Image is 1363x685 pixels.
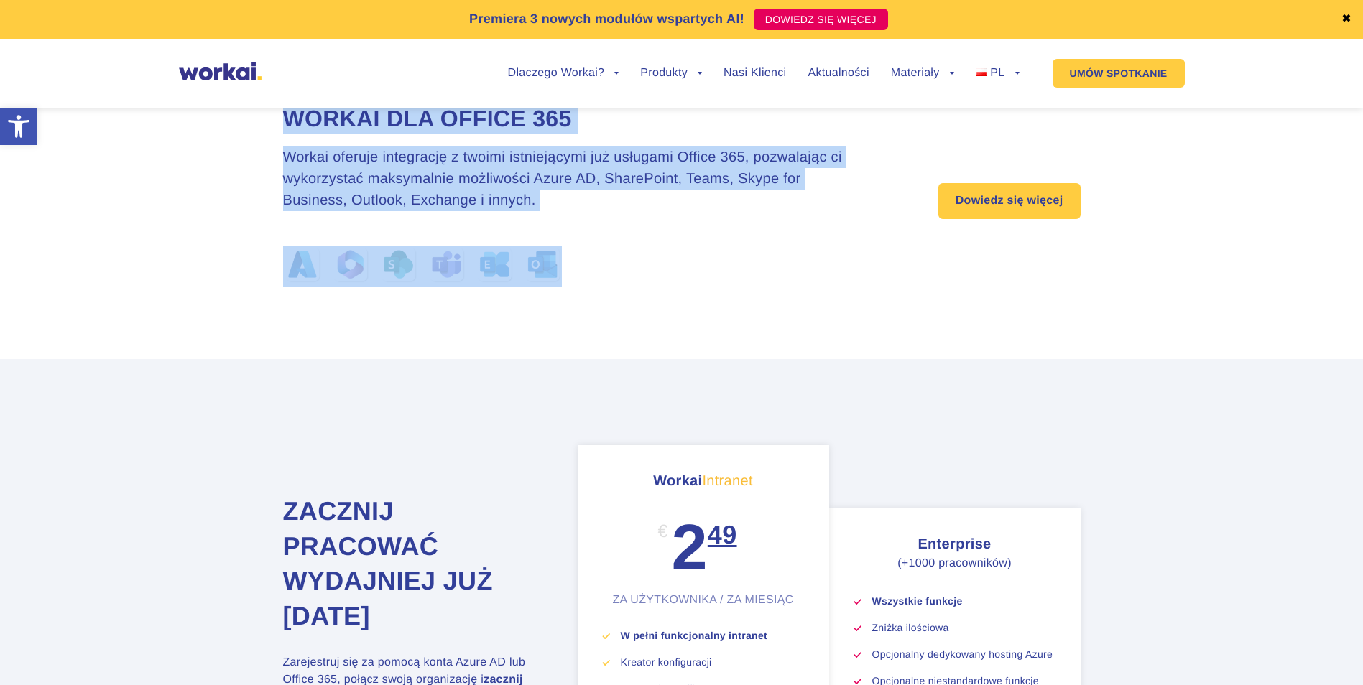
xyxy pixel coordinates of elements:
[621,630,768,641] strong: W pełni funkcjonalny intranet
[283,146,867,211] h3: Workai oferuje integrację z twoimi istniejącymi już usługami Office 365, pozwalając ci wykorzysta...
[702,473,752,489] span: Intranet
[621,656,804,668] li: Kreator konfiguracji
[872,622,1055,633] li: Zniżka ilościowa
[640,67,702,79] a: Produkty
[808,67,869,79] a: Aktualności
[854,555,1055,572] p: (+1000 pracowników)
[938,183,1081,219] a: Dowiedz się więcej
[1053,59,1185,88] a: UMÓW SPOTKANIE
[671,516,736,593] div: 2
[283,494,542,633] h2: Zacznij pracować wydajniej już [DATE]
[872,648,1055,660] li: Opcjonalny dedykowany hosting Azure
[603,593,804,607] div: ZA UŻYTKOWNIKA / ZA MIESIĄC
[990,67,1004,79] span: PL
[918,536,991,552] strong: Enterprise
[508,67,619,79] a: Dlaczego Workai?
[708,520,737,574] sup: 49
[724,67,786,79] a: Nasi Klienci
[603,470,804,492] h3: Workai
[657,516,667,548] div: €
[872,595,963,607] strong: Wszystkie funkcje
[891,67,954,79] a: Materiały
[1341,14,1352,25] a: ✖
[469,9,744,29] p: Premiera 3 nowych modułów wspartych AI!
[754,9,888,30] a: DOWIEDZ SIĘ WIĘCEJ
[283,103,867,134] h2: Workai dla Office 365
